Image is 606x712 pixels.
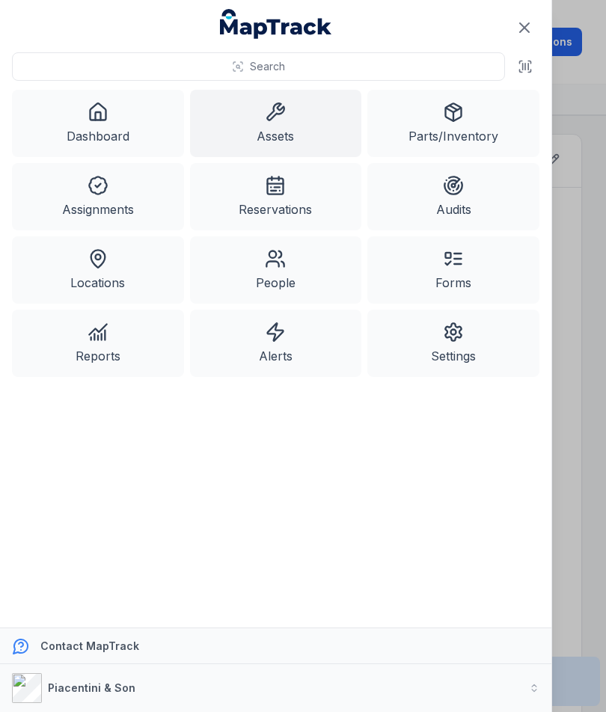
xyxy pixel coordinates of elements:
strong: Piacentini & Son [48,681,135,694]
a: Forms [367,236,539,304]
a: Reservations [190,163,362,230]
button: Search [12,52,505,81]
a: Assets [190,90,362,157]
a: Alerts [190,310,362,377]
a: Parts/Inventory [367,90,539,157]
a: Locations [12,236,184,304]
a: Dashboard [12,90,184,157]
a: Audits [367,163,539,230]
a: Settings [367,310,539,377]
span: Search [250,59,285,74]
a: Assignments [12,163,184,230]
a: Reports [12,310,184,377]
strong: Contact MapTrack [40,639,139,652]
button: Close navigation [509,12,540,43]
a: MapTrack [220,9,332,39]
a: People [190,236,362,304]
